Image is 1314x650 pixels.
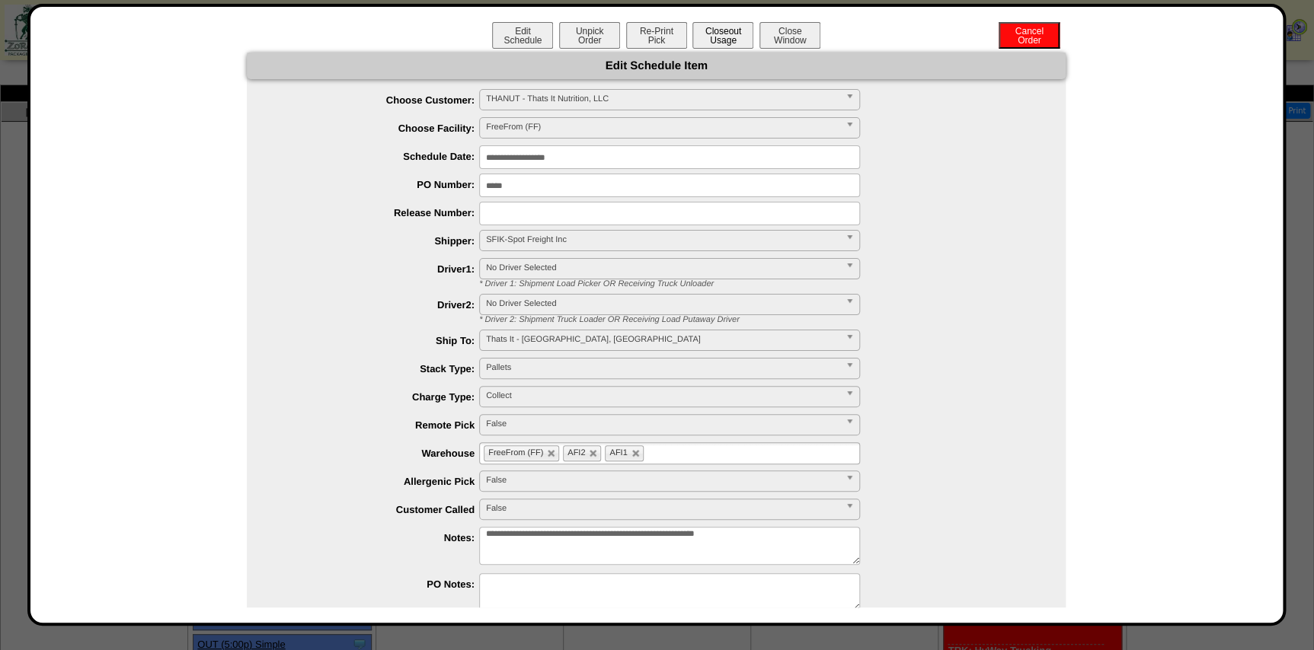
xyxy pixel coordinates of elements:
span: False [486,471,839,489]
label: Choose Facility: [277,123,479,134]
label: Choose Customer: [277,94,479,106]
label: Allergenic Pick [277,476,479,487]
button: UnpickOrder [559,22,620,49]
button: CloseWindow [759,22,820,49]
span: AFI1 [609,448,627,457]
label: Shipper: [277,235,479,247]
label: Driver2: [277,299,479,311]
span: FreeFrom (FF) [486,118,839,136]
label: Warehouse [277,448,479,459]
span: Thats It - [GEOGRAPHIC_DATA], [GEOGRAPHIC_DATA] [486,330,839,349]
span: SFIK-Spot Freight Inc [486,231,839,249]
span: No Driver Selected [486,259,839,277]
label: Charge Type: [277,391,479,403]
span: No Driver Selected [486,295,839,313]
div: * Driver 2: Shipment Truck Loader OR Receiving Load Putaway Driver [468,315,1066,324]
label: Notes: [277,532,479,543]
label: PO Number: [277,179,479,190]
a: CloseWindow [758,34,822,46]
label: Ship To: [277,335,479,346]
button: CloseoutUsage [692,22,753,49]
span: False [486,499,839,518]
label: Customer Called [277,504,479,515]
label: Driver1: [277,263,479,275]
button: EditSchedule [492,22,553,49]
button: Re-PrintPick [626,22,687,49]
label: PO Notes: [277,578,479,590]
span: Pallets [486,358,839,377]
span: THANUT - Thats It Nutrition, LLC [486,90,839,108]
span: FreeFrom (FF) [488,448,543,457]
button: CancelOrder [999,22,1060,49]
label: Schedule Date: [277,151,479,162]
span: AFI2 [567,448,585,457]
label: Remote Pick [277,419,479,431]
div: * Driver 1: Shipment Load Picker OR Receiving Truck Unloader [468,279,1066,288]
label: Stack Type: [277,363,479,374]
div: Edit Schedule Item [247,53,1066,79]
span: Collect [486,387,839,405]
label: Release Number: [277,207,479,218]
span: False [486,415,839,433]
